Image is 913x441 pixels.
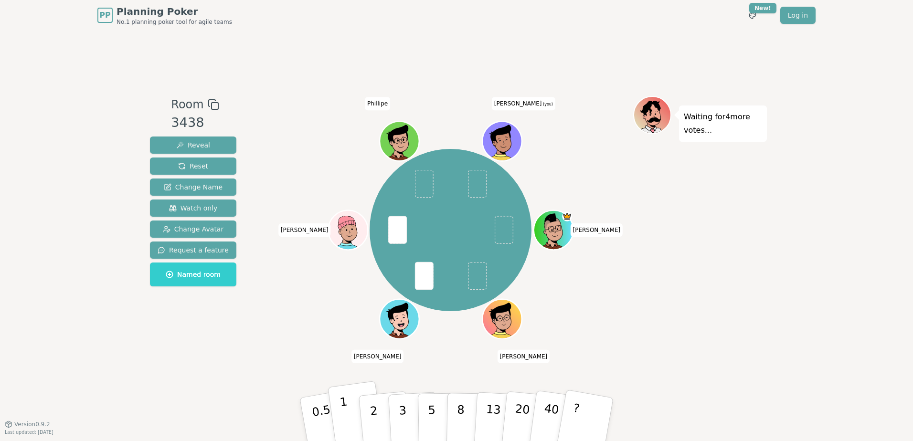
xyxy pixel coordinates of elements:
span: No.1 planning poker tool for agile teams [117,18,232,26]
button: Request a feature [150,241,236,259]
span: Change Name [164,182,223,192]
span: Click to change your name [365,97,390,110]
p: Waiting for 4 more votes... [684,110,762,137]
button: Change Avatar [150,220,236,238]
button: Reset [150,157,236,175]
span: Click to change your name [492,97,555,110]
span: Click to change your name [351,350,404,363]
a: Log in [780,7,816,24]
button: Watch only [150,199,236,217]
span: Version 0.9.2 [14,420,50,428]
span: Click to change your name [278,223,331,237]
span: Watch only [169,203,218,213]
span: Toce is the host [562,211,572,221]
button: Named room [150,262,236,286]
button: Click to change your avatar [483,123,520,160]
span: Click to change your name [570,223,623,237]
span: Named room [166,270,221,279]
button: New! [744,7,761,24]
div: 3438 [171,113,219,133]
span: Request a feature [158,245,229,255]
span: (you) [542,102,553,106]
span: Change Avatar [163,224,224,234]
a: PPPlanning PokerNo.1 planning poker tool for agile teams [97,5,232,26]
span: Reset [178,161,208,171]
button: Reveal [150,136,236,154]
span: Last updated: [DATE] [5,430,53,435]
span: PP [99,10,110,21]
button: Change Name [150,178,236,196]
span: Planning Poker [117,5,232,18]
span: Click to change your name [498,350,550,363]
div: New! [749,3,776,13]
span: Room [171,96,203,113]
span: Reveal [176,140,210,150]
button: Version0.9.2 [5,420,50,428]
